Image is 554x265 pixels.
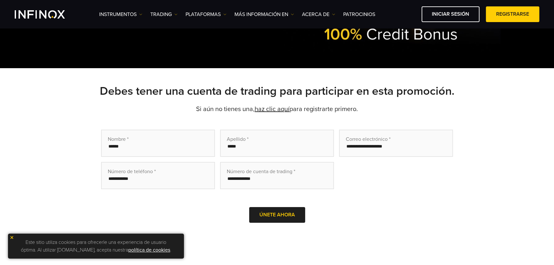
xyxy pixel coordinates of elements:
a: Más información en [234,11,294,18]
a: Registrarse [486,6,539,22]
a: Patrocinios [343,11,375,18]
span: Únete ahora [259,212,295,218]
a: haz clic aquí [255,105,289,113]
button: Únete ahora [249,207,305,223]
img: yellow close icon [10,235,14,240]
a: política de cookies [128,247,170,253]
a: ACERCA DE [302,11,335,18]
a: Iniciar sesión [422,6,479,22]
p: Si aún no tienes una, para registrarte primero. [53,105,501,114]
p: Este sitio utiliza cookies para ofrecerle una experiencia de usuario óptima. Al utilizar [DOMAIN_... [11,237,181,255]
a: PLATAFORMAS [186,11,226,18]
a: TRADING [150,11,178,18]
a: Instrumentos [99,11,142,18]
strong: Debes tener una cuenta de trading para participar en esta promoción. [100,84,455,98]
a: INFINOX Logo [15,10,80,19]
